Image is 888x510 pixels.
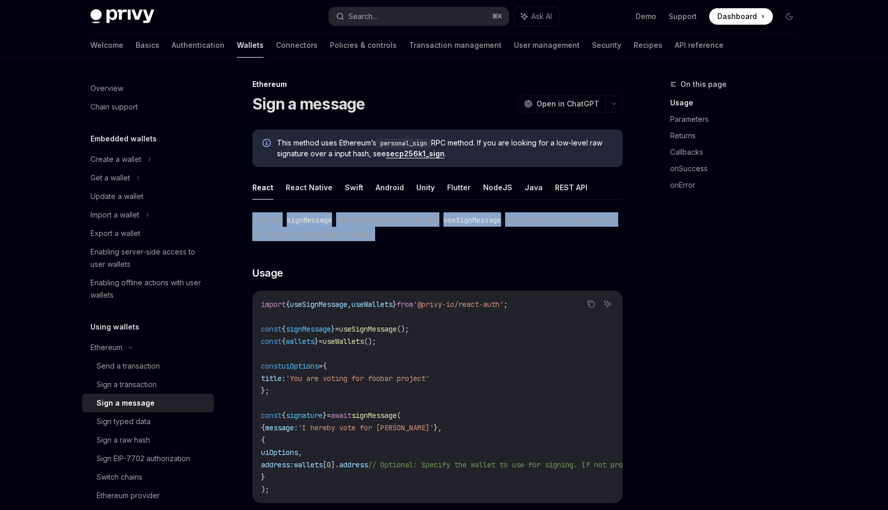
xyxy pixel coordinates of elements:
span: signMessage [351,411,397,420]
span: useSignMessage [339,324,397,334]
span: const [261,361,282,371]
span: Open in ChatGPT [536,99,599,109]
div: Ethereum provider [97,489,160,502]
a: Transaction management [409,33,502,58]
span: 0 [327,460,331,469]
span: , [347,300,351,309]
span: Use the method exported from the hook to sign a message with an Ethereum embedded wallet. [252,212,623,241]
span: ( [397,411,401,420]
span: } [314,337,319,346]
span: } [393,300,397,309]
span: }; [261,386,269,395]
div: Sign a transaction [97,378,157,391]
span: await [331,411,351,420]
span: { [261,435,265,445]
a: Sign a raw hash [82,431,214,449]
a: onError [670,177,806,193]
code: personal_sign [376,138,431,149]
span: [ [323,460,327,469]
span: Dashboard [717,11,757,22]
span: ; [504,300,508,309]
button: Flutter [447,175,471,199]
div: Search... [348,10,377,23]
a: Basics [136,33,159,58]
button: Swift [345,175,363,199]
a: Connectors [276,33,318,58]
span: 'You are voting for foobar project' [286,374,430,383]
span: { [282,337,286,346]
span: (); [364,337,376,346]
a: Authentication [172,33,225,58]
a: Welcome [90,33,123,58]
span: Usage [252,266,283,280]
div: Ethereum [90,341,122,354]
span: import [261,300,286,309]
a: Usage [670,95,806,111]
a: API reference [675,33,724,58]
span: uiOptions [261,448,298,457]
span: { [282,411,286,420]
span: // Optional: Specify the wallet to use for signing. If not provided, the first wallet will be used. [368,460,775,469]
div: Sign a message [97,397,155,409]
span: { [282,324,286,334]
span: ); [261,485,269,494]
span: useWallets [323,337,364,346]
button: Android [376,175,404,199]
div: Chain support [90,101,138,113]
span: ]. [331,460,339,469]
span: { [261,423,265,432]
a: Callbacks [670,144,806,160]
span: = [335,324,339,334]
img: dark logo [90,9,154,24]
div: Sign typed data [97,415,151,428]
code: useSignMessage [439,214,505,226]
a: secp256k1_sign [386,149,445,158]
a: Dashboard [709,8,773,25]
span: const [261,324,282,334]
div: Overview [90,82,123,95]
button: React Native [286,175,332,199]
a: Overview [82,79,214,98]
div: Ethereum [252,79,623,89]
button: REST API [555,175,587,199]
span: { [323,361,327,371]
span: } [323,411,327,420]
a: Sign EIP-7702 authorization [82,449,214,468]
a: Sign typed data [82,412,214,431]
a: Wallets [237,33,264,58]
a: Enabling server-side access to user wallets [82,243,214,274]
a: onSuccess [670,160,806,177]
span: ⌘ K [492,12,503,21]
a: Sign a transaction [82,375,214,394]
span: } [331,324,335,334]
div: Sign EIP-7702 authorization [97,452,190,465]
a: Support [669,11,697,22]
span: title: [261,374,286,383]
button: Open in ChatGPT [517,95,605,113]
button: Ask AI [601,297,614,311]
span: from [397,300,413,309]
h1: Sign a message [252,95,365,113]
span: = [319,337,323,346]
div: Create a wallet [90,153,141,166]
span: signature [286,411,323,420]
h5: Using wallets [90,321,139,333]
a: Switch chains [82,468,214,486]
a: Send a transaction [82,357,214,375]
a: Recipes [634,33,662,58]
span: address [339,460,368,469]
span: const [261,337,282,346]
a: Parameters [670,111,806,128]
span: This method uses Ethereum’s RPC method. If you are looking for a low-level raw signature over a i... [277,138,613,159]
a: User management [514,33,580,58]
a: Update a wallet [82,187,214,206]
div: Send a transaction [97,360,160,372]
a: Returns [670,128,806,144]
span: const [261,411,282,420]
button: Toggle dark mode [781,8,798,25]
h5: Embedded wallets [90,133,157,145]
a: Policies & controls [330,33,397,58]
div: Enabling server-side access to user wallets [90,246,208,270]
div: Get a wallet [90,172,130,184]
button: Copy the contents from the code block [584,297,598,311]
